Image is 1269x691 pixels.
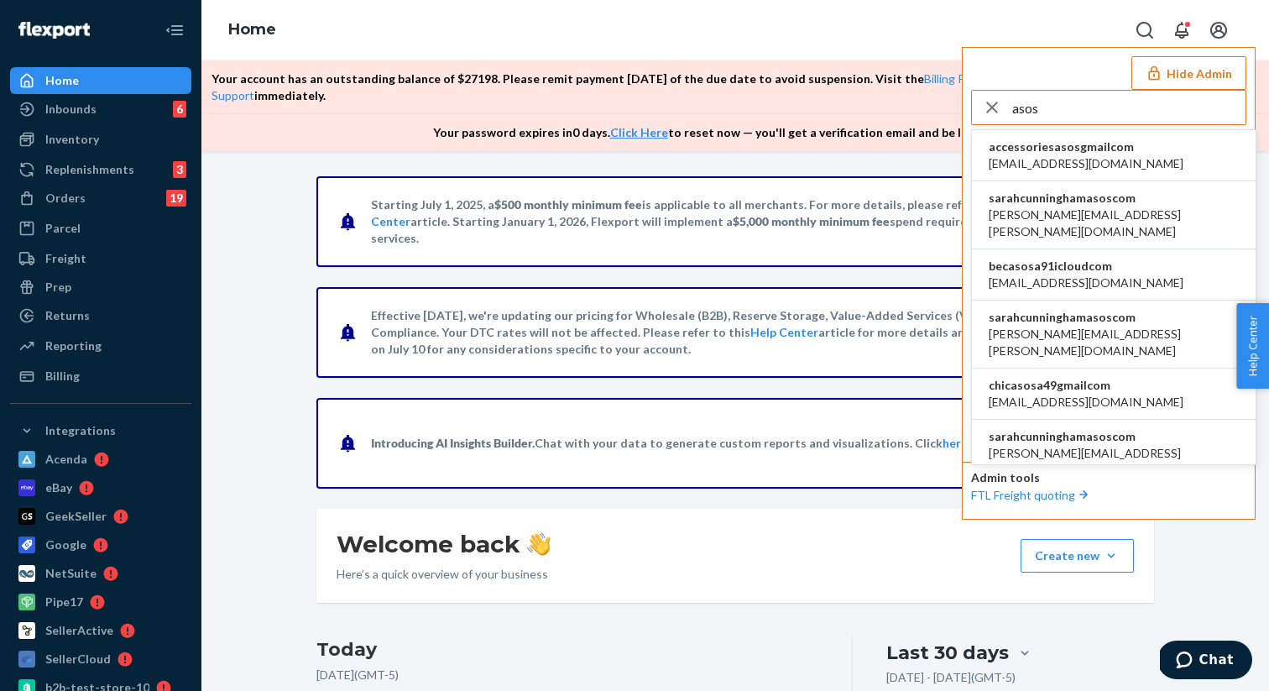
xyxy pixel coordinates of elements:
div: Replenishments [45,161,134,178]
div: NetSuite [45,565,97,582]
div: SellerCloud [45,651,111,667]
div: Acenda [45,451,87,468]
button: Help Center [1236,303,1269,389]
span: [PERSON_NAME][EMAIL_ADDRESS][PERSON_NAME][DOMAIN_NAME] [989,207,1239,240]
a: NetSuite [10,560,191,587]
a: eBay [10,474,191,501]
p: Here’s a quick overview of your business [337,566,551,583]
a: Pipe17 [10,589,191,615]
button: Open Search Box [1128,13,1162,47]
div: Parcel [45,220,81,237]
div: eBay [45,479,72,496]
span: accessoriesasosgmailcom [989,139,1183,155]
span: [PERSON_NAME][EMAIL_ADDRESS][DOMAIN_NAME] [989,445,1239,479]
iframe: Opens a widget where you can chat to one of our agents [1160,641,1252,683]
p: [DATE] ( GMT-5 ) [316,667,817,683]
button: Hide Admin [1131,56,1246,90]
a: Replenishments3 [10,156,191,183]
div: GeekSeller [45,508,107,525]
span: [EMAIL_ADDRESS][DOMAIN_NAME] [989,275,1183,291]
ol: breadcrumbs [215,6,290,55]
div: 3 [173,161,186,178]
button: Close Navigation [158,13,191,47]
h1: Welcome back [337,529,551,559]
a: Billing Page [924,71,984,86]
p: [DATE] - [DATE] ( GMT-5 ) [886,669,1016,686]
div: Google [45,537,86,553]
span: sarahcunninghamasoscom [989,190,1239,207]
a: Inventory [10,126,191,153]
a: GeekSeller [10,503,191,530]
a: Billing [10,363,191,390]
span: sarahcunninghamasoscom [989,428,1239,445]
div: 6 [173,101,186,118]
a: SellerActive [10,617,191,644]
button: Create new [1021,539,1134,573]
span: chicasosa49gmailcom [989,377,1183,394]
div: Freight [45,250,86,267]
div: 19 [166,190,186,207]
h3: Today [316,636,817,663]
a: Inbounds6 [10,96,191,123]
div: Orders [45,190,86,207]
span: Introducing AI Insights Builder. [371,436,535,450]
span: $500 monthly minimum fee [494,197,642,212]
a: here [943,436,968,450]
button: Open account menu [1202,13,1235,47]
img: hand-wave emoji [527,532,551,556]
a: Orders19 [10,185,191,212]
p: Your account has an outstanding balance of $ 27198 . Please remit payment [DATE] of the due date ... [211,71,1242,104]
span: becasosa91icloudcom [989,258,1183,275]
p: Admin tools [971,469,1246,486]
div: Prep [45,279,71,296]
a: Prep [10,274,191,301]
div: Integrations [45,422,116,439]
div: Returns [45,307,90,324]
div: Home [45,72,79,89]
img: Flexport logo [18,22,90,39]
p: Effective [DATE], we're updating our pricing for Wholesale (B2B), Reserve Storage, Value-Added Se... [371,307,1097,358]
input: Search or paste seller ID [1012,91,1245,124]
p: Chat with your data to generate custom reports and visualizations. Click to get started. [371,435,1052,452]
button: Open notifications [1165,13,1198,47]
a: FTL Freight quoting [971,488,1092,502]
a: Home [228,20,276,39]
button: Integrations [10,417,191,444]
a: Help Center [750,325,818,339]
span: sarahcunninghamasoscom [989,309,1239,326]
div: Billing [45,368,80,385]
a: Click Here [610,125,668,139]
a: Returns [10,302,191,329]
div: Last 30 days [886,640,1009,666]
span: [EMAIL_ADDRESS][DOMAIN_NAME] [989,155,1183,172]
span: $5,000 monthly minimum fee [733,214,890,228]
div: Pipe17 [45,594,83,610]
div: SellerActive [45,622,113,639]
a: Parcel [10,215,191,242]
span: [PERSON_NAME][EMAIL_ADDRESS][PERSON_NAME][DOMAIN_NAME] [989,326,1239,359]
p: Starting July 1, 2025, a is applicable to all merchants. For more details, please refer to this a... [371,196,1097,247]
a: Freight [10,245,191,272]
div: Inventory [45,131,99,148]
a: SellerCloud [10,646,191,673]
a: Home [10,67,191,94]
a: Reporting [10,332,191,359]
span: [EMAIL_ADDRESS][DOMAIN_NAME] [989,394,1183,411]
div: Inbounds [45,101,97,118]
a: Google [10,531,191,558]
a: Acenda [10,446,191,473]
div: Reporting [45,338,102,354]
p: Your password expires in 0 days . to reset now — you'll get a verification email and be logged out. [433,124,1021,141]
